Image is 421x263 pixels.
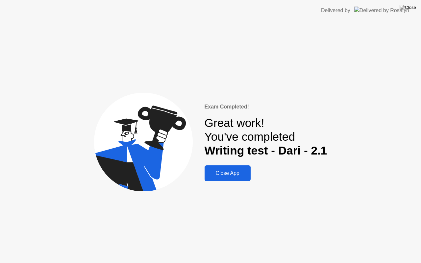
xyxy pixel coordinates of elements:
div: Exam Completed! [205,103,327,111]
div: Delivered by [321,7,350,14]
img: Close [400,5,416,10]
div: Close App [207,170,249,176]
b: Writing test - Dari - 2.1 [205,144,327,157]
button: Close App [205,165,251,181]
img: Delivered by Rosalyn [354,7,409,14]
div: Great work! You've completed [205,116,327,158]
